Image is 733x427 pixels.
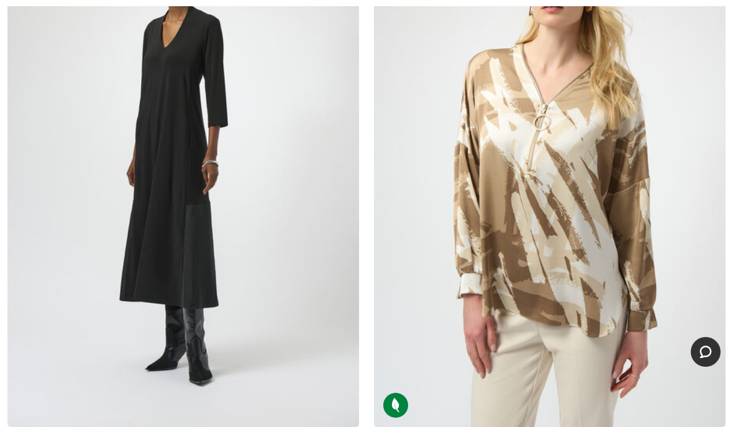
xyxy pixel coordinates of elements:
[383,393,408,418] img: Sustainable Fabric
[691,337,721,368] iframe: Opens a widget where you can chat to one of our agents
